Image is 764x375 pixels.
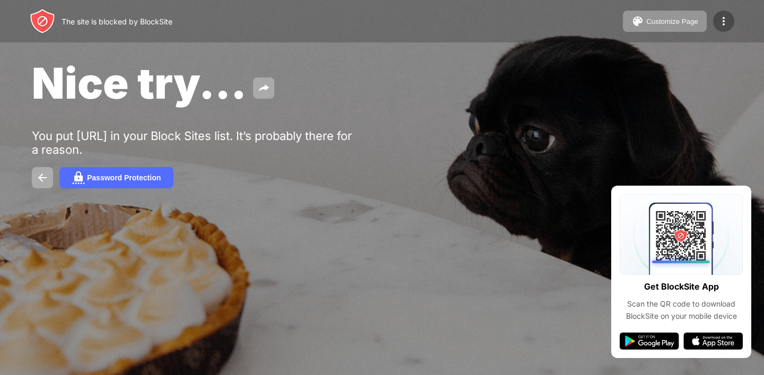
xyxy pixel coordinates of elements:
[62,17,172,26] div: The site is blocked by BlockSite
[683,333,743,350] img: app-store.svg
[59,167,173,188] button: Password Protection
[30,8,55,34] img: header-logo.svg
[646,18,698,25] div: Customize Page
[631,15,644,28] img: pallet.svg
[32,129,360,156] div: You put [URL] in your Block Sites list. It’s probably there for a reason.
[623,11,707,32] button: Customize Page
[644,279,719,294] div: Get BlockSite App
[620,333,679,350] img: google-play.svg
[87,173,161,182] div: Password Protection
[36,171,49,184] img: back.svg
[32,57,247,109] span: Nice try...
[257,82,270,94] img: share.svg
[620,298,743,322] div: Scan the QR code to download BlockSite on your mobile device
[72,171,85,184] img: password.svg
[717,15,730,28] img: menu-icon.svg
